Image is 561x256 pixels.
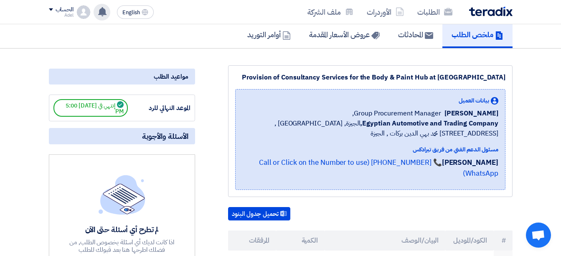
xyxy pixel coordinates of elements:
[469,7,513,16] img: Teradix logo
[238,21,300,48] a: أوامر التوريد
[352,108,441,118] span: Group Procurement Manager,
[128,103,190,113] div: الموعد النهائي للرد
[360,118,498,128] b: Egyptian Automotive and Trading Company,
[228,230,277,251] th: المرفقات
[49,13,74,18] div: Adel
[99,175,145,214] img: empty_state_list.svg
[459,96,489,105] span: بيانات العميل
[122,10,140,15] span: English
[276,230,325,251] th: الكمية
[389,21,442,48] a: المحادثات
[442,21,513,48] a: ملخص الطلب
[49,69,195,84] div: مواعيد الطلب
[300,21,389,48] a: عروض الأسعار المقدمة
[309,30,380,39] h5: عروض الأسعار المقدمة
[235,72,505,82] div: Provision of Consultancy Services for the Body & Paint Hub at [GEOGRAPHIC_DATA]
[444,108,498,118] span: [PERSON_NAME]
[301,2,360,22] a: ملف الشركة
[61,225,183,234] div: لم تطرح أي أسئلة حتى الآن
[228,207,290,220] button: تحميل جدول البنود
[494,230,513,251] th: #
[442,157,498,168] strong: [PERSON_NAME]
[360,2,411,22] a: الأوردرات
[242,145,498,154] div: مسئول الدعم الفني من فريق تيرادكس
[411,2,459,22] a: الطلبات
[53,99,128,117] span: إنتهي في [DATE] 5:00 PM
[247,30,291,39] h5: أوامر التوريد
[117,5,154,19] button: English
[77,5,90,19] img: profile_test.png
[526,223,551,248] div: Open chat
[142,131,188,141] span: الأسئلة والأجوبة
[61,238,183,253] div: اذا كانت لديك أي اسئلة بخصوص الطلب, من فضلك اطرحها هنا بعد قبولك للطلب
[398,30,433,39] h5: المحادثات
[56,6,74,13] div: الحساب
[445,230,494,251] th: الكود/الموديل
[242,118,498,138] span: الجيزة, [GEOGRAPHIC_DATA] ,[STREET_ADDRESS] محمد بهي الدين بركات , الجيزة
[259,157,498,179] a: 📞 [PHONE_NUMBER] (Call or Click on the Number to use WhatsApp)
[452,30,503,39] h5: ملخص الطلب
[325,230,445,251] th: البيان/الوصف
